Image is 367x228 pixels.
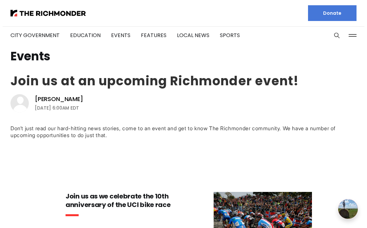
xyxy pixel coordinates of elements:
a: Donate [308,5,357,21]
button: Search this site [332,31,342,40]
a: Education [70,31,101,39]
a: Join us at an upcoming Richmonder event! [10,72,299,90]
h3: Join us as we celebrate the 10th anniversary of the UCI bike race [66,192,187,209]
time: [DATE] 6:00AM EDT [35,104,79,112]
a: Local News [177,31,209,39]
a: Events [111,31,130,39]
div: Don’t just read our hard-hitting news stories, come to an event and get to know The Richmonder co... [10,125,357,139]
iframe: portal-trigger [333,196,367,228]
img: The Richmonder [10,10,86,16]
a: City Government [10,31,60,39]
h1: Events [10,51,357,62]
a: Sports [220,31,240,39]
a: [PERSON_NAME] [35,95,83,103]
a: Features [141,31,166,39]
